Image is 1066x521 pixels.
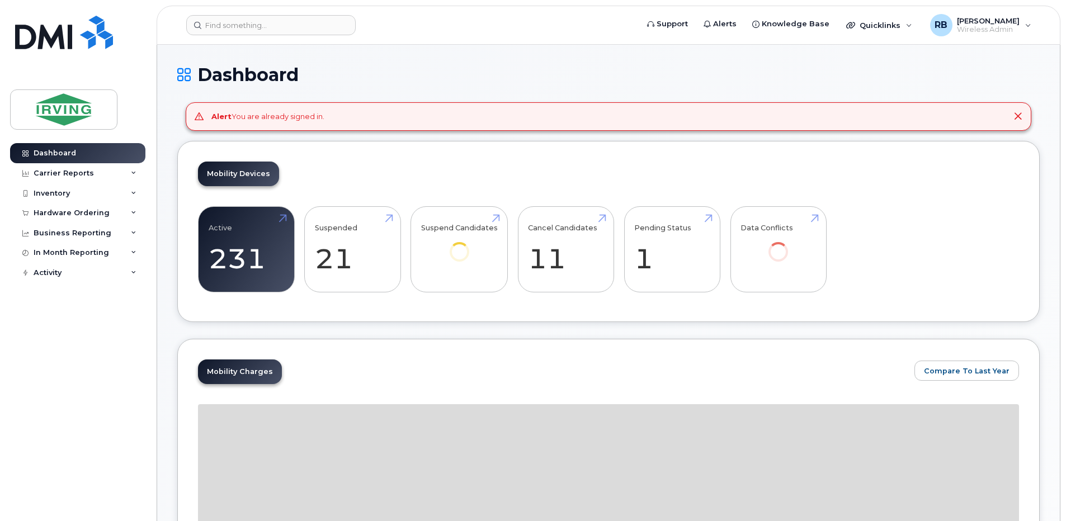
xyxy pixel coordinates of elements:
a: Pending Status 1 [634,212,710,286]
a: Suspended 21 [315,212,390,286]
strong: Alert [211,112,232,121]
h1: Dashboard [177,65,1040,84]
div: You are already signed in. [211,111,324,122]
a: Mobility Charges [198,359,282,384]
a: Cancel Candidates 11 [528,212,603,286]
button: Compare To Last Year [914,361,1019,381]
span: Compare To Last Year [924,366,1010,376]
a: Data Conflicts [740,212,816,277]
a: Active 231 [209,212,284,286]
a: Suspend Candidates [421,212,498,277]
a: Mobility Devices [198,162,279,186]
